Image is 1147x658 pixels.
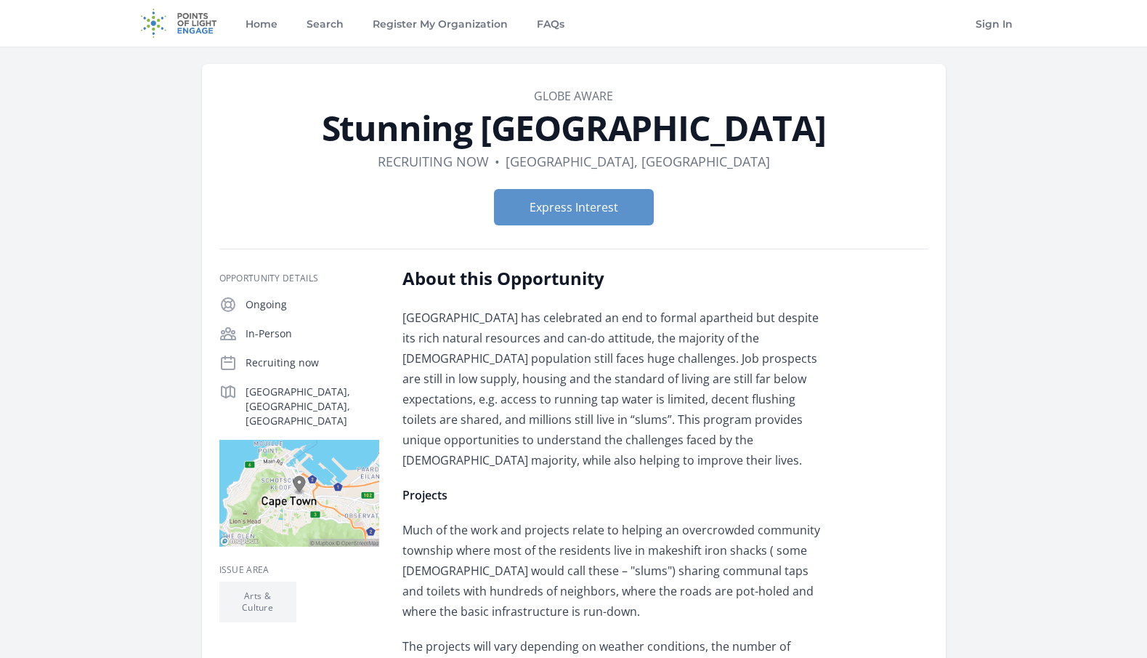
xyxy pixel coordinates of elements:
[402,520,827,622] p: Much of the work and projects relate to helping an overcrowded community township where most of t...
[246,385,379,428] p: [GEOGRAPHIC_DATA], [GEOGRAPHIC_DATA], [GEOGRAPHIC_DATA]
[402,487,447,503] strong: Projects
[506,151,770,172] dd: [GEOGRAPHIC_DATA], [GEOGRAPHIC_DATA]
[246,326,379,341] p: In-Person
[378,151,489,172] dd: Recruiting now
[219,273,379,284] h3: Opportunity Details
[219,564,379,576] h3: Issue area
[219,440,379,547] img: Map
[219,582,296,622] li: Arts & Culture
[246,297,379,312] p: Ongoing
[402,267,827,290] h2: About this Opportunity
[402,308,827,470] p: [GEOGRAPHIC_DATA] has celebrated an end to formal apartheid but despite its rich natural resource...
[494,189,654,225] button: Express Interest
[246,356,379,370] p: Recruiting now
[534,88,613,104] a: Globe Aware
[219,111,928,145] h1: Stunning [GEOGRAPHIC_DATA]
[495,151,500,172] div: •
